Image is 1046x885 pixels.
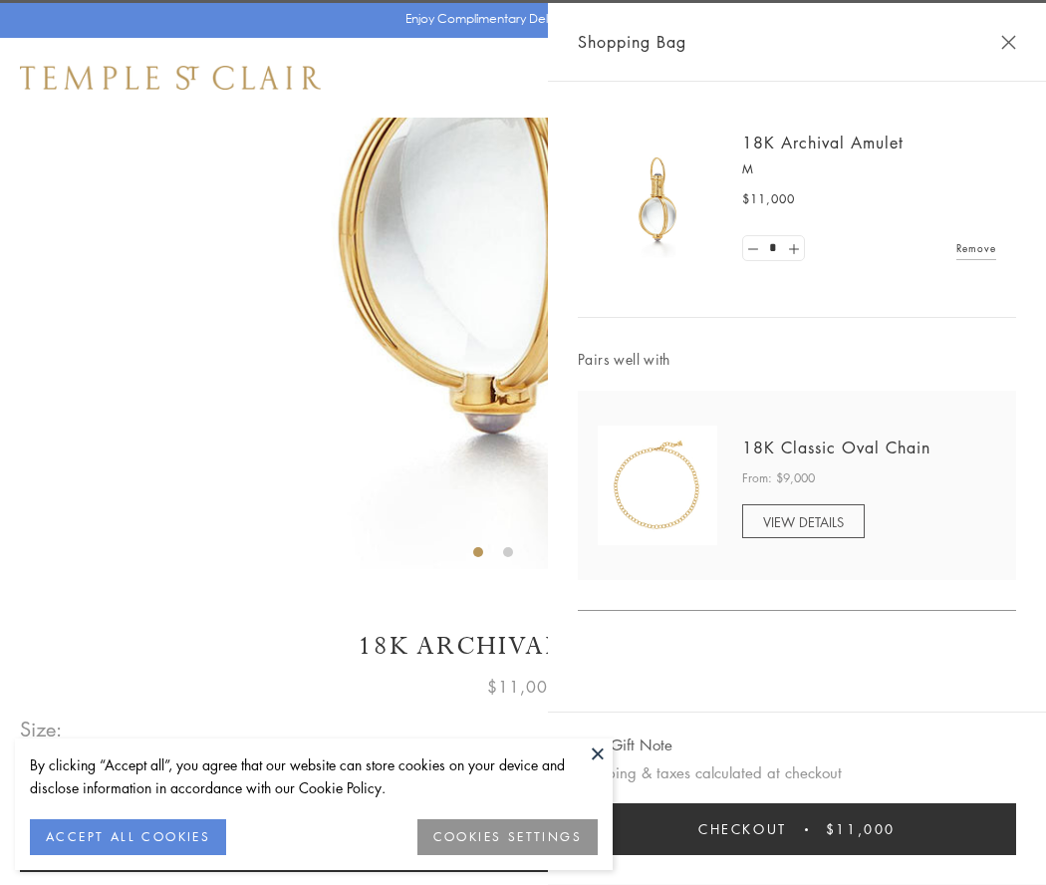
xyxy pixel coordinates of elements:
[956,237,996,259] a: Remove
[30,819,226,855] button: ACCEPT ALL COOKIES
[20,713,64,745] span: Size:
[742,132,904,153] a: 18K Archival Amulet
[578,733,672,757] button: Add Gift Note
[742,189,795,209] span: $11,000
[487,674,559,700] span: $11,000
[783,236,803,261] a: Set quantity to 2
[742,159,996,179] p: M
[598,140,717,259] img: 18K Archival Amulet
[20,629,1026,664] h1: 18K Archival Amulet
[405,9,632,29] p: Enjoy Complimentary Delivery & Returns
[578,348,1016,371] span: Pairs well with
[417,819,598,855] button: COOKIES SETTINGS
[598,426,717,545] img: N88865-OV18
[1001,35,1016,50] button: Close Shopping Bag
[742,437,930,458] a: 18K Classic Oval Chain
[763,512,844,531] span: VIEW DETAILS
[578,760,1016,785] p: Shipping & taxes calculated at checkout
[826,818,896,840] span: $11,000
[698,818,787,840] span: Checkout
[743,236,763,261] a: Set quantity to 0
[578,803,1016,855] button: Checkout $11,000
[742,468,815,488] span: From: $9,000
[20,66,321,90] img: Temple St. Clair
[578,29,686,55] span: Shopping Bag
[30,753,598,799] div: By clicking “Accept all”, you agree that our website can store cookies on your device and disclos...
[742,504,865,538] a: VIEW DETAILS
